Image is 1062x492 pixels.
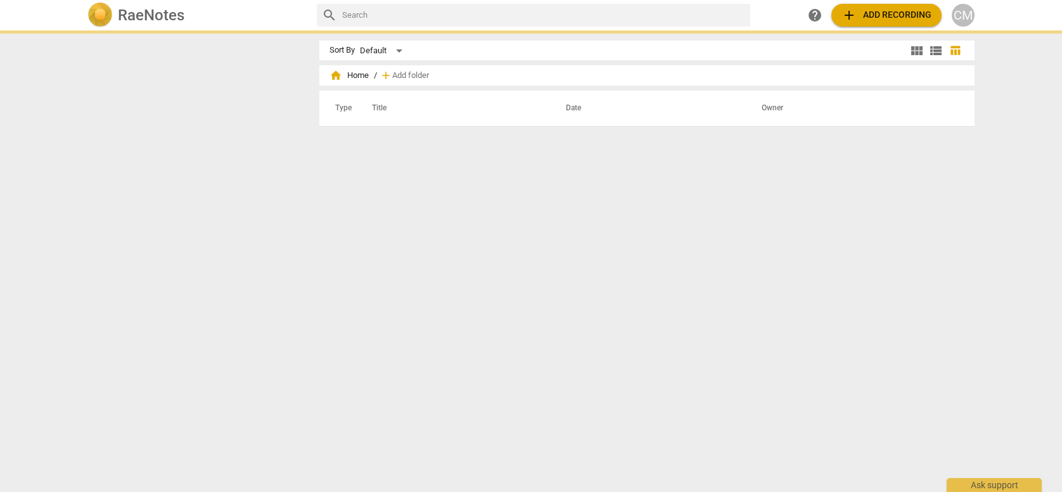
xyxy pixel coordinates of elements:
[551,91,746,126] th: Date
[380,69,392,82] span: add
[945,41,964,60] button: Table view
[329,69,342,82] span: home
[909,43,924,58] span: view_module
[952,4,975,27] button: CM
[322,8,337,23] span: search
[803,4,826,27] a: Help
[357,91,551,126] th: Title
[342,5,745,25] input: Search
[329,69,369,82] span: Home
[928,43,944,58] span: view_list
[949,44,961,56] span: table_chart
[841,8,857,23] span: add
[841,8,931,23] span: Add recording
[807,8,822,23] span: help
[947,478,1042,492] div: Ask support
[87,3,307,28] a: LogoRaeNotes
[329,46,355,55] div: Sort By
[926,41,945,60] button: List view
[392,71,429,81] span: Add folder
[831,4,942,27] button: Upload
[118,6,184,24] h2: RaeNotes
[374,71,377,81] span: /
[325,91,357,126] th: Type
[907,41,926,60] button: Tile view
[360,41,407,61] div: Default
[746,91,961,126] th: Owner
[87,3,113,28] img: Logo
